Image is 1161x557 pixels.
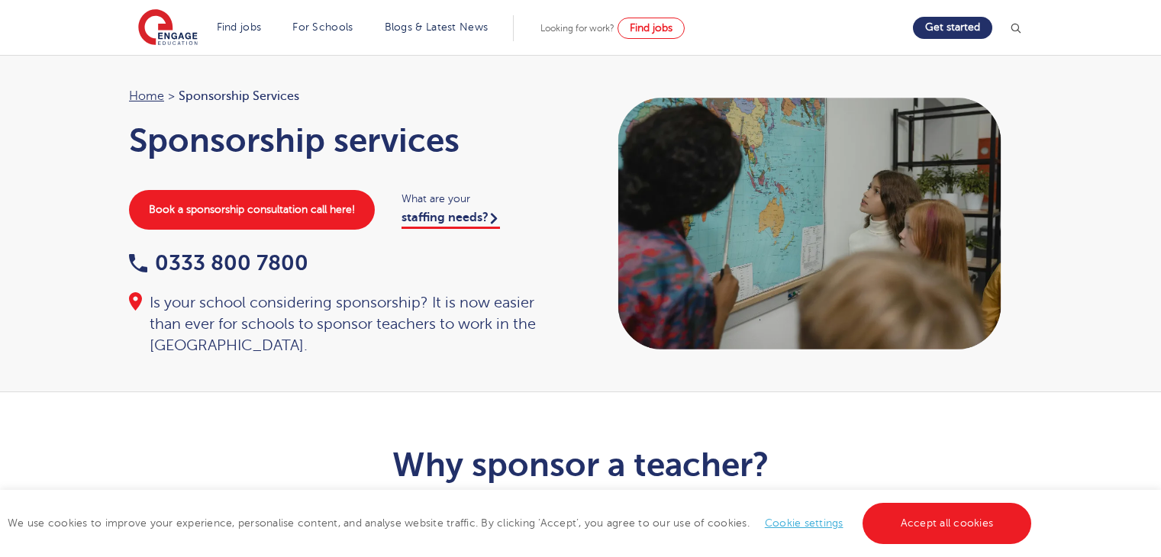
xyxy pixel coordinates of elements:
[129,292,566,356] div: Is your school considering sponsorship? It is now easier than ever for schools to sponsor teacher...
[292,21,353,33] a: For Schools
[618,18,685,39] a: Find jobs
[217,21,262,33] a: Find jobs
[540,23,614,34] span: Looking for work?
[129,89,164,103] a: Home
[8,517,1035,529] span: We use cookies to improve your experience, personalise content, and analyse website traffic. By c...
[385,21,489,33] a: Blogs & Latest News
[392,446,769,484] b: Why sponsor a teacher?
[402,190,566,208] span: What are your
[630,22,672,34] span: Find jobs
[179,86,299,106] span: Sponsorship Services
[863,503,1032,544] a: Accept all cookies
[129,86,566,106] nav: breadcrumb
[168,89,175,103] span: >
[765,517,843,529] a: Cookie settings
[913,17,992,39] a: Get started
[129,251,308,275] a: 0333 800 7800
[129,190,375,230] a: Book a sponsorship consultation call here!
[402,211,500,229] a: staffing needs?
[138,9,198,47] img: Engage Education
[129,121,566,159] h1: Sponsorship services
